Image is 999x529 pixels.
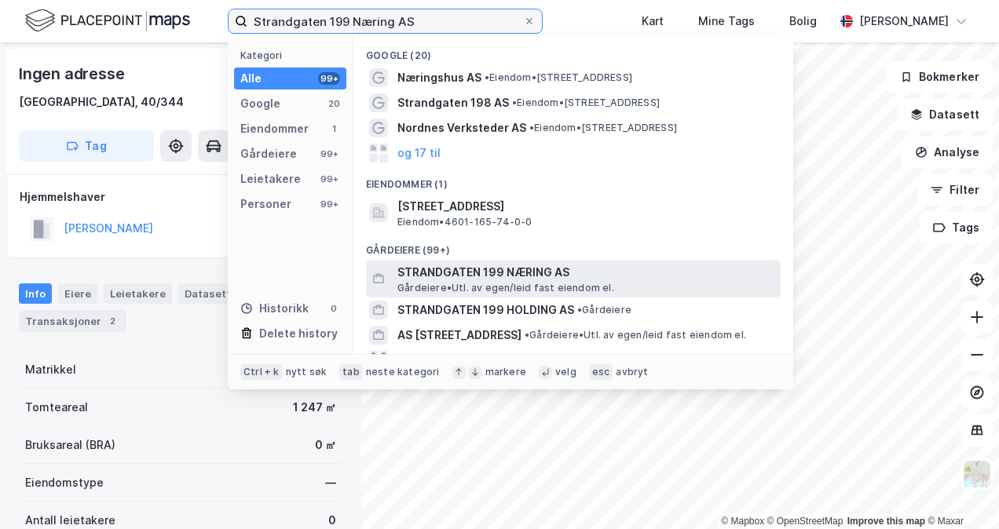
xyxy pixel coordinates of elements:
div: velg [555,366,576,378]
div: Bruksareal (BRA) [25,436,115,454]
span: AS [STREET_ADDRESS] [397,326,521,345]
div: Eiere [58,283,97,304]
img: logo.f888ab2527a4732fd821a326f86c7f29.svg [25,7,190,35]
div: Matrikkel [25,360,76,379]
span: Eiendom • [STREET_ADDRESS] [485,71,632,84]
a: Mapbox [721,516,764,527]
div: Bolig [789,12,817,31]
span: Nordnes Verksteder AS [397,119,526,137]
div: Personer [240,195,291,213]
div: Eiendommer (1) [353,166,793,194]
div: Mine Tags [698,12,755,31]
div: Datasett [178,283,237,304]
div: neste kategori [366,366,440,378]
div: Hjemmelshaver [20,188,342,206]
div: 1 247 ㎡ [293,398,336,417]
span: • [512,97,517,108]
span: [STREET_ADDRESS] [397,197,774,216]
div: Ctrl + k [240,364,283,380]
button: Bokmerker [887,61,993,93]
div: Ingen adresse [19,61,127,86]
div: 0 [328,302,340,315]
div: Google (20) [353,37,793,65]
div: — [325,473,336,492]
span: Eiendom • [STREET_ADDRESS] [529,122,677,134]
div: Kontrollprogram for chat [920,454,999,529]
div: Leietakere [240,170,301,188]
a: Improve this map [847,516,925,527]
input: Søk på adresse, matrikkel, gårdeiere, leietakere eller personer [247,9,523,33]
div: Google [240,94,280,113]
button: Filter [917,174,993,206]
button: Tag [19,130,154,162]
div: Gårdeiere [240,144,297,163]
div: Info [19,283,52,304]
div: tab [339,364,363,380]
button: og 96 til [397,351,443,370]
button: Datasett [897,99,993,130]
button: Analyse [902,137,993,168]
div: 99+ [318,72,340,85]
div: Transaksjoner [19,310,126,332]
div: 0 ㎡ [315,436,336,454]
span: • [525,329,529,341]
div: Alle [240,69,262,88]
span: Eiendom • 4601-165-74-0-0 [397,216,532,228]
button: og 17 til [397,144,441,162]
div: 2 [104,313,120,329]
div: Leietakere [104,283,172,304]
div: 99+ [318,173,340,185]
div: Historikk [240,299,309,318]
div: Gårdeiere (99+) [353,232,793,260]
span: STRANDGATEN 199 HOLDING AS [397,301,574,319]
div: 99+ [318,198,340,210]
span: Strandgaten 198 AS [397,93,509,112]
div: Eiendomstype [25,473,104,492]
div: 20 [328,97,340,110]
span: Næringshus AS [397,68,481,87]
div: Kart [642,12,664,31]
div: esc [589,364,613,380]
span: • [577,304,582,316]
div: [PERSON_NAME] [859,12,949,31]
div: 99+ [318,148,340,160]
div: markere [485,366,526,378]
span: Gårdeiere [577,304,631,316]
div: Eiendommer [240,119,309,138]
span: Eiendom • [STREET_ADDRESS] [512,97,660,109]
span: Gårdeiere • Utl. av egen/leid fast eiendom el. [397,282,614,294]
div: Tomteareal [25,398,88,417]
div: nytt søk [286,366,328,378]
span: STRANDGATEN 199 NÆRING AS [397,263,774,282]
iframe: Chat Widget [920,454,999,529]
div: Delete history [259,324,338,343]
a: OpenStreetMap [767,516,843,527]
div: Kategori [240,49,346,61]
div: [GEOGRAPHIC_DATA], 40/344 [19,93,184,111]
div: avbryt [616,366,648,378]
span: • [485,71,489,83]
div: 1 [328,122,340,135]
span: Gårdeiere • Utl. av egen/leid fast eiendom el. [525,329,746,341]
span: • [529,122,534,133]
button: Tags [920,212,993,243]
